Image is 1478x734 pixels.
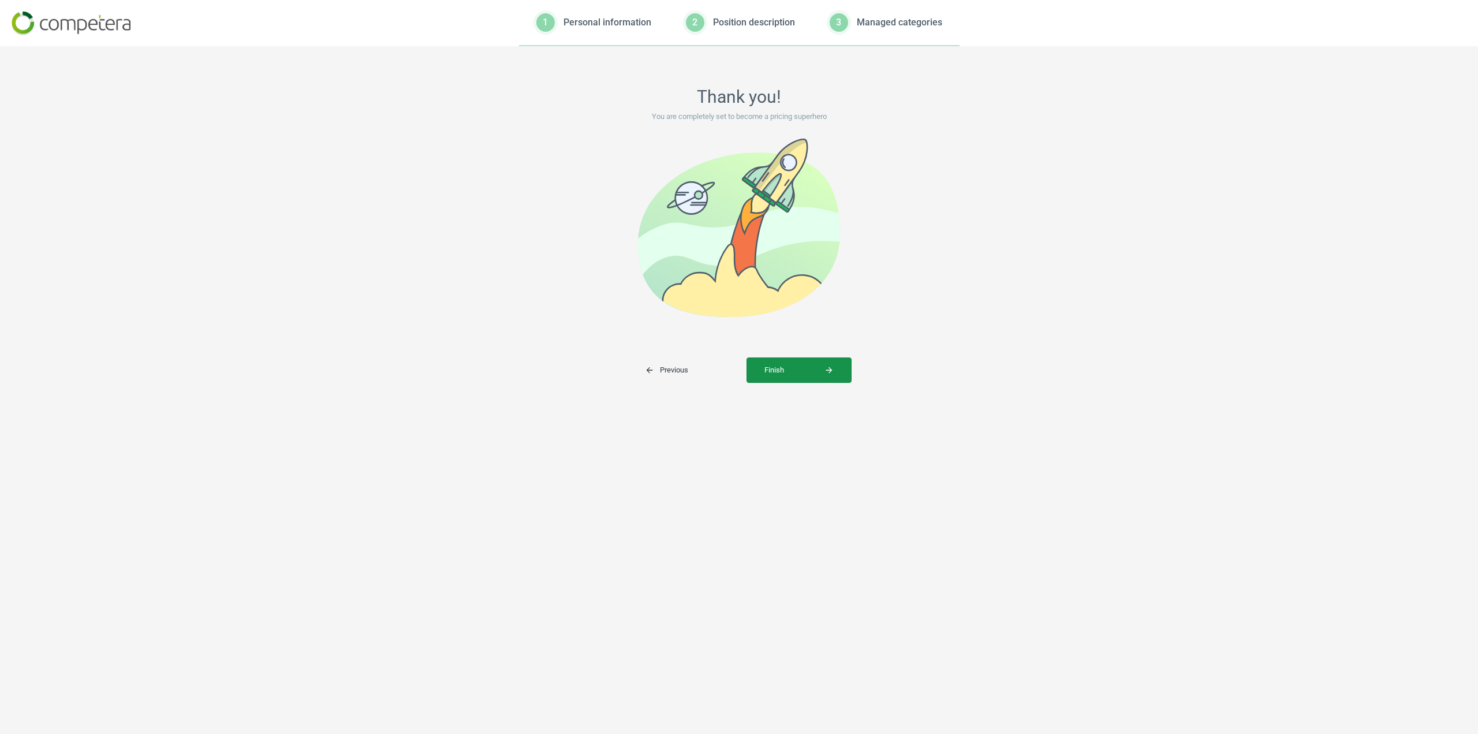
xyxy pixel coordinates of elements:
[830,13,848,32] div: 3
[645,365,688,375] span: Previous
[536,13,555,32] div: 1
[747,357,852,383] button: Finisharrow_forward
[450,87,1028,107] h2: Thank you!
[686,13,704,32] div: 2
[638,139,840,317] img: 53180b315ed9a01495a3e13e59d7733e.svg
[450,111,1028,122] p: You are completely set to become a pricing superhero
[627,357,747,383] button: arrow_backPrevious
[563,16,651,29] div: Personal information
[713,16,795,29] div: Position description
[824,366,834,375] i: arrow_forward
[645,366,654,375] i: arrow_back
[764,365,834,375] span: Finish
[12,12,130,35] img: 7b73d85f1bbbb9d816539e11aedcf956.png
[857,16,942,29] div: Managed categories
